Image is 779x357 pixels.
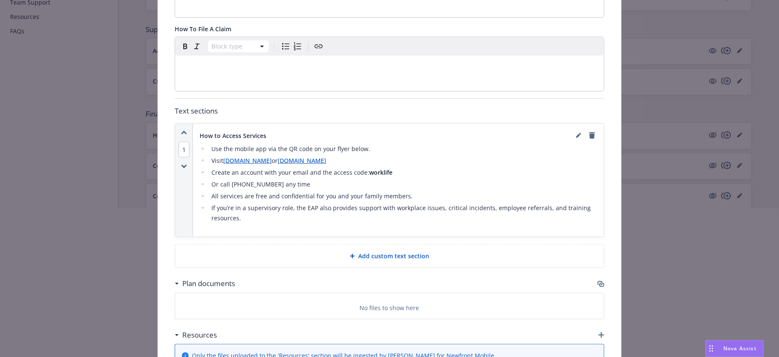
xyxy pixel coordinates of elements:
[179,142,189,157] span: 1
[209,156,597,166] li: Visit or
[179,145,189,154] button: 1
[209,191,597,201] li: All services are free and confidential for you and your family members.
[179,41,191,52] button: Bold
[280,41,292,52] button: Bulleted list
[208,41,269,52] button: Block type
[209,179,597,189] li: Or call [PHONE_NUMBER] any time
[573,130,584,141] a: editPencil
[191,41,203,52] button: Italic
[209,203,597,223] li: If you’re in a supervisory role, the EAP also provides support with workplace issues, critical in...
[278,157,326,165] a: [DOMAIN_NAME]
[200,131,266,140] span: How to Access Services
[313,41,325,52] button: Create link
[209,168,597,178] li: Create an account with your email and the access code:
[223,157,272,165] a: [DOMAIN_NAME]
[175,105,604,116] p: Text sections
[175,25,231,33] span: How To File A Claim
[280,41,303,52] div: toggle group
[209,144,597,154] li: Use the mobile app via the QR code on your flyer below.
[292,41,303,52] button: Numbered list
[587,130,597,141] a: remove
[175,56,604,76] div: editable markdown
[369,168,392,176] strong: worklife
